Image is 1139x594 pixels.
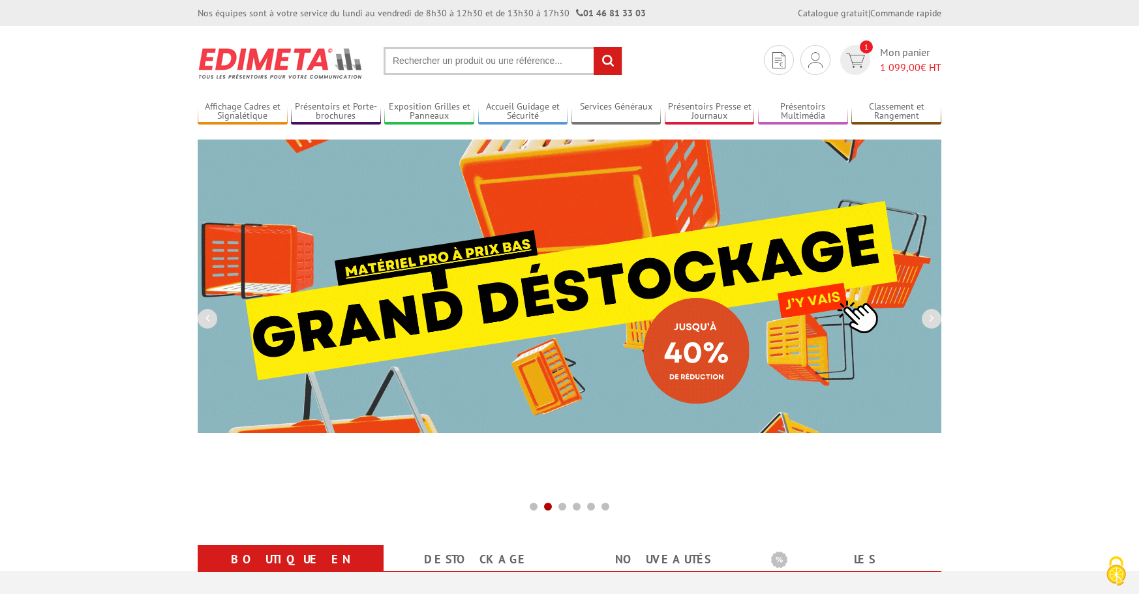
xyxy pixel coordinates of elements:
[399,548,554,571] a: Destockage
[880,60,941,75] span: € HT
[576,7,646,19] strong: 01 46 81 33 03
[808,52,823,68] img: devis rapide
[478,101,568,123] a: Accueil Guidage et Sécurité
[384,47,622,75] input: Rechercher un produit ou une référence...
[771,548,934,574] b: Les promotions
[594,47,622,75] input: rechercher
[1100,555,1132,587] img: Cookies (fenêtre modale)
[384,101,474,123] a: Exposition Grilles et Panneaux
[798,7,941,20] div: |
[291,101,381,123] a: Présentoirs et Porte-brochures
[571,101,661,123] a: Services Généraux
[837,45,941,75] a: devis rapide 1 Mon panier 1 099,00€ HT
[1093,550,1139,594] button: Cookies (fenêtre modale)
[198,39,364,87] img: Présentoir, panneau, stand - Edimeta - PLV, affichage, mobilier bureau, entreprise
[880,61,920,74] span: 1 099,00
[880,45,941,75] span: Mon panier
[798,7,868,19] a: Catalogue gratuit
[851,101,941,123] a: Classement et Rangement
[860,40,873,53] span: 1
[846,53,865,68] img: devis rapide
[585,548,740,571] a: nouveautés
[198,101,288,123] a: Affichage Cadres et Signalétique
[772,52,785,68] img: devis rapide
[870,7,941,19] a: Commande rapide
[758,101,848,123] a: Présentoirs Multimédia
[665,101,755,123] a: Présentoirs Presse et Journaux
[198,7,646,20] div: Nos équipes sont à votre service du lundi au vendredi de 8h30 à 12h30 et de 13h30 à 17h30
